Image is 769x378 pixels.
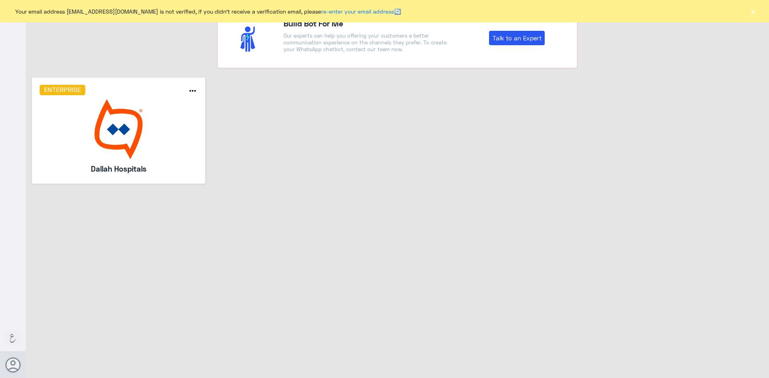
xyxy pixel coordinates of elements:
a: Talk to an Expert [489,31,545,45]
img: bot image [40,99,198,159]
i: more_horiz [188,86,197,96]
p: Our experts can help you offering your customers a better communication experience on the channel... [284,32,451,53]
h6: Enterprise [40,85,86,95]
a: re-enter your email address [321,8,394,15]
h4: Build Bot For Me [284,17,451,29]
button: × [749,7,757,15]
span: Your email address [EMAIL_ADDRESS][DOMAIN_NAME] is not verified, if you didn't receive a verifica... [15,7,401,16]
button: Avatar [5,357,20,372]
button: more_horiz [188,86,197,98]
h5: Dallah Hospitals [61,163,176,174]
